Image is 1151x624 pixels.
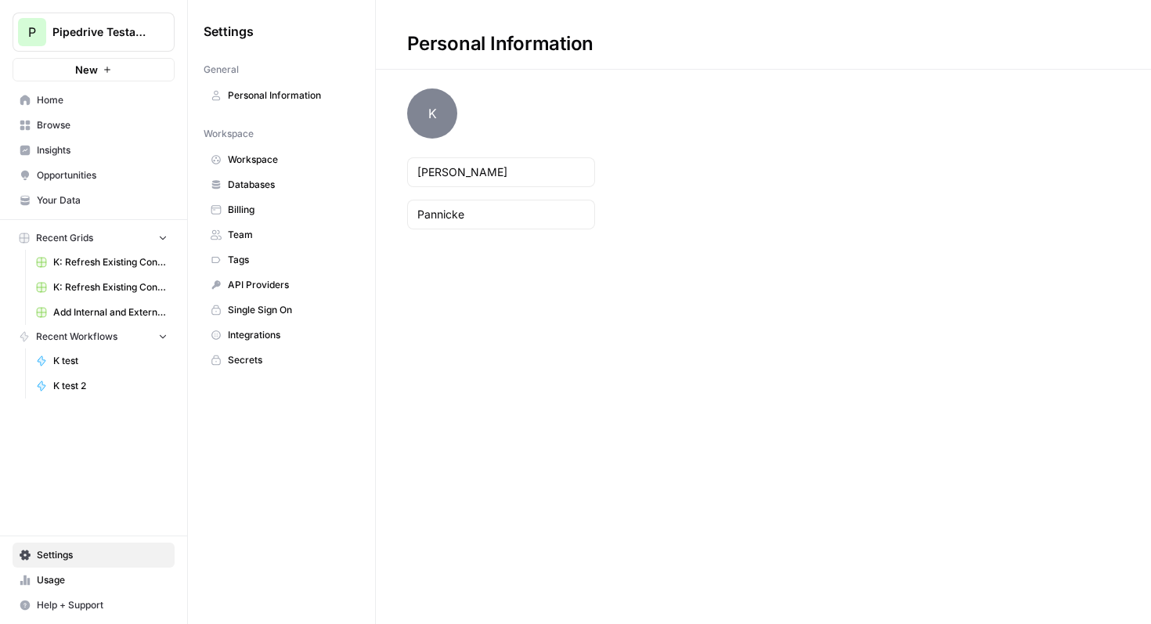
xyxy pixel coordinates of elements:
[13,325,175,348] button: Recent Workflows
[53,255,168,269] span: K: Refresh Existing Content
[228,228,352,242] span: Team
[29,348,175,373] a: K test
[204,272,359,298] a: API Providers
[204,323,359,348] a: Integrations
[204,83,359,108] a: Personal Information
[204,172,359,197] a: Databases
[228,253,352,267] span: Tags
[29,275,175,300] a: K: Refresh Existing Content (1)
[204,63,239,77] span: General
[13,138,175,163] a: Insights
[228,153,352,167] span: Workspace
[204,247,359,272] a: Tags
[407,88,457,139] span: K
[376,31,625,56] div: Personal Information
[13,543,175,568] a: Settings
[13,593,175,618] button: Help + Support
[37,168,168,182] span: Opportunities
[228,203,352,217] span: Billing
[36,330,117,344] span: Recent Workflows
[228,278,352,292] span: API Providers
[37,573,168,587] span: Usage
[37,143,168,157] span: Insights
[37,193,168,207] span: Your Data
[204,197,359,222] a: Billing
[29,373,175,399] a: K test 2
[228,303,352,317] span: Single Sign On
[53,379,168,393] span: K test 2
[52,24,147,40] span: Pipedrive Testaccount
[29,300,175,325] a: Add Internal and External Links
[228,88,352,103] span: Personal Information
[28,23,36,41] span: P
[13,113,175,138] a: Browse
[228,353,352,367] span: Secrets
[228,328,352,342] span: Integrations
[204,22,254,41] span: Settings
[53,280,168,294] span: K: Refresh Existing Content (1)
[37,93,168,107] span: Home
[13,58,175,81] button: New
[13,188,175,213] a: Your Data
[204,348,359,373] a: Secrets
[204,298,359,323] a: Single Sign On
[13,568,175,593] a: Usage
[37,598,168,612] span: Help + Support
[13,88,175,113] a: Home
[13,226,175,250] button: Recent Grids
[53,305,168,319] span: Add Internal and External Links
[53,354,168,368] span: K test
[36,231,93,245] span: Recent Grids
[37,118,168,132] span: Browse
[37,548,168,562] span: Settings
[204,127,254,141] span: Workspace
[13,163,175,188] a: Opportunities
[13,13,175,52] button: Workspace: Pipedrive Testaccount
[75,62,98,78] span: New
[228,178,352,192] span: Databases
[29,250,175,275] a: K: Refresh Existing Content
[204,222,359,247] a: Team
[204,147,359,172] a: Workspace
